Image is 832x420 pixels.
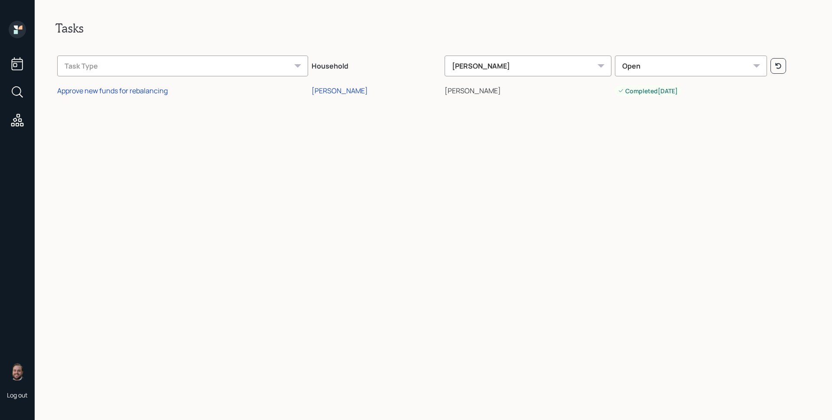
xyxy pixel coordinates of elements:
div: Task Type [57,56,308,76]
div: Log out [7,391,28,399]
td: [PERSON_NAME] [443,80,613,100]
div: [PERSON_NAME] [312,86,368,95]
h2: Tasks [55,21,811,36]
div: [PERSON_NAME] [445,56,611,76]
div: Open [615,56,767,76]
img: james-distasi-headshot.png [9,363,26,381]
div: Completed [DATE] [618,87,678,95]
div: Approve new funds for rebalancing [57,86,168,95]
th: Household [310,49,443,80]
